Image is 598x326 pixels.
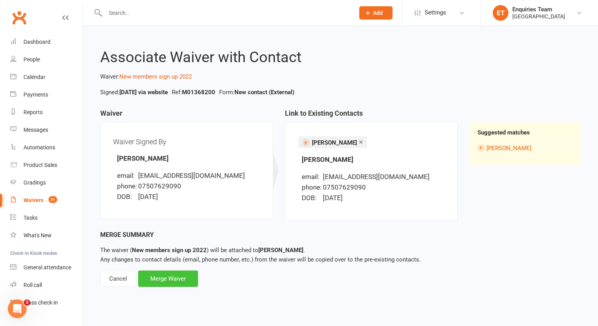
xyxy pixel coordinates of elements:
div: Product Sales [23,162,57,168]
strong: [PERSON_NAME] [117,154,169,162]
h3: Link to Existing Contacts [285,109,458,122]
span: Add [373,10,383,16]
strong: [DATE] via website [119,89,168,96]
div: Roll call [23,282,42,288]
div: Merge Waiver [138,270,198,287]
div: [GEOGRAPHIC_DATA] [512,13,565,20]
p: Waiver: [100,72,581,81]
a: Tasks [10,209,83,227]
div: Waivers [23,197,43,203]
div: Reports [23,109,43,115]
span: 51 [49,196,57,203]
div: Class check-in [23,299,58,306]
button: Add [359,6,393,20]
a: Roll call [10,276,83,294]
span: [DATE] [138,193,158,201]
div: What's New [23,232,52,238]
input: Search... [103,7,349,18]
div: ET [493,5,508,21]
iframe: Intercom live chat [8,299,27,318]
span: 3 [24,299,30,306]
li: Signed: [98,88,170,97]
div: Enquiries Team [512,6,565,13]
span: Settings [425,4,446,21]
a: New members sign up 2022 [119,73,192,80]
strong: New contact (External) [234,89,294,96]
a: General attendance kiosk mode [10,259,83,276]
div: phone: [302,182,321,193]
div: General attendance [23,264,71,270]
span: [EMAIL_ADDRESS][DOMAIN_NAME] [323,173,430,181]
span: [PERSON_NAME] [312,139,357,146]
div: Automations [23,144,55,150]
div: People [23,56,40,63]
a: Messages [10,121,83,139]
a: Gradings [10,174,83,192]
h3: Waiver [100,109,273,122]
span: 07507629090 [138,182,181,190]
div: email: [302,172,321,182]
strong: [PERSON_NAME] [302,156,353,163]
a: People [10,51,83,68]
li: Ref: [170,88,217,97]
li: Form: [217,88,296,97]
a: Reports [10,104,83,121]
div: Dashboard [23,39,50,45]
div: Waiver Signed By [113,135,260,149]
div: DOB: [117,192,137,202]
div: Merge Summary [100,230,581,240]
div: phone: [117,181,137,192]
span: The waiver ( ) will be attached to . [100,247,305,254]
div: Tasks [23,215,38,221]
a: Payments [10,86,83,104]
div: Cancel [100,270,136,287]
a: Product Sales [10,156,83,174]
a: Calendar [10,68,83,86]
a: [PERSON_NAME] [486,145,531,152]
div: Calendar [23,74,45,80]
a: Dashboard [10,33,83,51]
div: email: [117,170,137,181]
strong: Suggested matches [477,129,530,136]
div: Messages [23,127,48,133]
span: 07507629090 [323,183,366,191]
span: [DATE] [323,194,343,202]
div: DOB: [302,193,321,203]
div: Payments [23,91,48,98]
a: Class kiosk mode [10,294,83,312]
h2: Associate Waiver with Contact [100,49,581,66]
span: [EMAIL_ADDRESS][DOMAIN_NAME] [138,172,245,179]
a: What's New [10,227,83,244]
a: Clubworx [9,8,29,27]
a: Automations [10,139,83,156]
strong: New members sign up 2022 [132,247,207,254]
a: × [359,136,363,148]
strong: [PERSON_NAME] [258,247,303,254]
strong: M01368200 [182,89,215,96]
a: Waivers 51 [10,192,83,209]
div: Gradings [23,179,46,186]
p: Any changes to contact details (email, phone number, etc.) from the waiver will be copied over to... [100,245,581,264]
